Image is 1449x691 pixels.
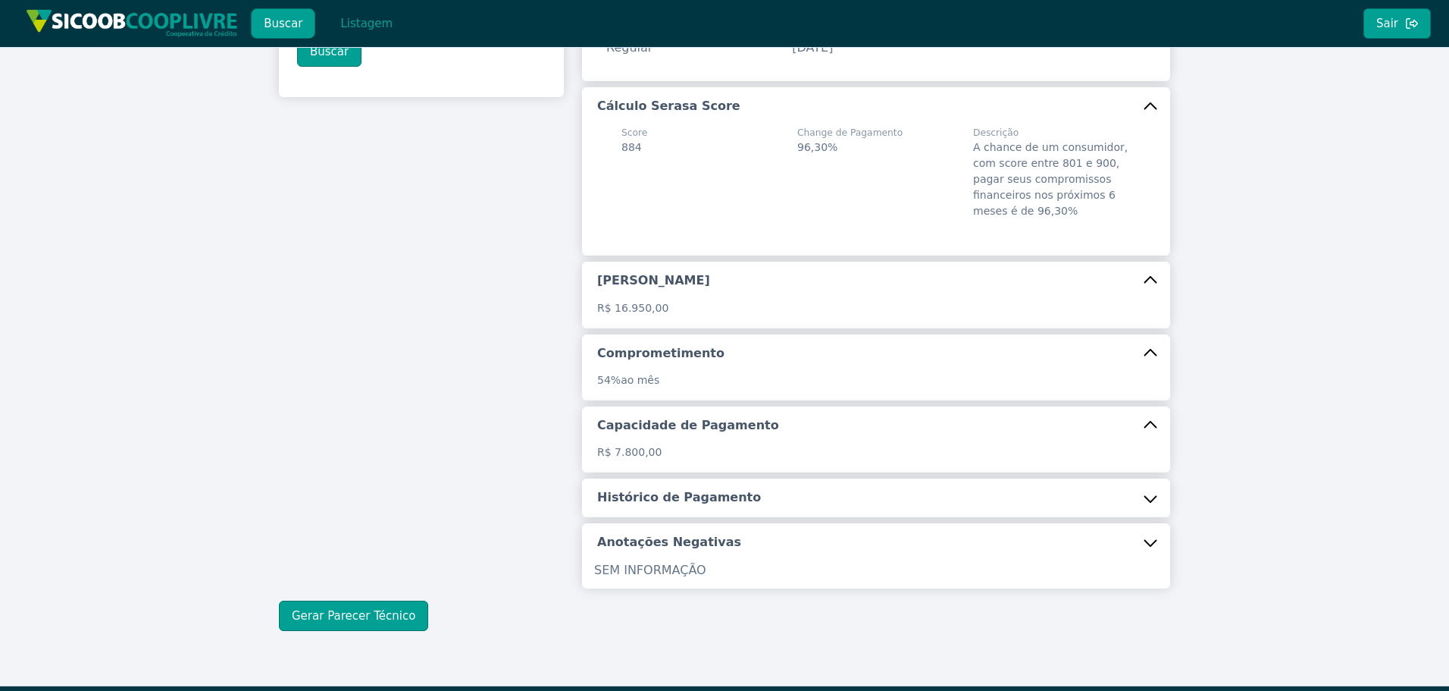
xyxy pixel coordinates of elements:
span: Score [621,126,647,140]
p: ao mês [597,372,1155,388]
button: Capacidade de Pagamento [582,407,1170,444]
p: SEM INFORMAÇÃO [594,561,1158,579]
span: R$ 7.800,00 [597,446,662,458]
button: Sair [1363,8,1431,39]
h5: Capacidade de Pagamento [597,417,779,434]
span: Change de Pagamento [797,126,903,140]
span: A chance de um consumidor, com score entre 801 e 900, pagar seus compromissos financeiros nos pró... [973,141,1128,217]
h5: Histórico de Pagamento [597,489,761,506]
button: Comprometimento [582,335,1170,372]
button: Cálculo Serasa Score [582,87,1170,125]
button: Anotações Negativas [582,523,1170,561]
button: Listagem [327,8,405,39]
button: Buscar [251,8,315,39]
h5: Anotações Negativas [597,534,741,551]
span: 96,30% [797,141,837,153]
span: 54% [597,374,621,386]
span: R$ 16.950,00 [597,302,668,314]
span: Descrição [973,126,1131,140]
h5: Cálculo Serasa Score [597,98,740,115]
button: [PERSON_NAME] [582,262,1170,300]
button: Histórico de Pagamento [582,479,1170,517]
h5: [PERSON_NAME] [597,272,710,289]
h5: Comprometimento [597,345,724,362]
span: 884 [621,141,642,153]
button: Buscar [297,36,361,67]
button: Gerar Parecer Técnico [279,601,428,631]
img: img/sicoob_cooplivre.png [26,9,238,37]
